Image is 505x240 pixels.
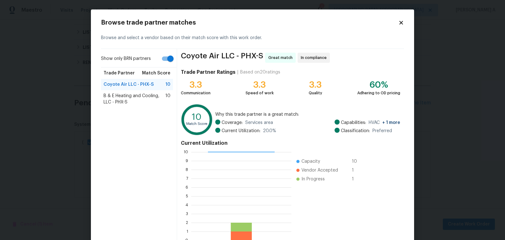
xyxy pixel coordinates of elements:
[181,69,235,75] h4: Trade Partner Ratings
[352,176,362,182] span: 1
[246,90,274,96] div: Speed of work
[186,159,188,163] text: 9
[222,120,243,126] span: Coverage:
[301,55,329,61] span: In compliance
[186,221,188,225] text: 2
[101,27,404,49] div: Browse and select a vendor based on their match score with this work order.
[357,90,400,96] div: Adhering to OD pricing
[181,140,400,146] h4: Current Utilization
[186,122,207,126] text: Match Score
[215,111,400,118] span: Why this trade partner is a great match:
[101,20,398,26] h2: Browse trade partner matches
[369,120,400,126] span: HVAC
[309,82,322,88] div: 3.3
[181,90,211,96] div: Communication
[246,82,274,88] div: 3.3
[263,128,276,134] span: 20.0 %
[240,69,280,75] div: Based on 20 ratings
[382,120,400,125] span: + 1 more
[181,82,211,88] div: 3.3
[352,158,362,165] span: 10
[104,93,165,105] span: B & E Heating and Cooling, LLC - PHX-S
[165,81,170,88] span: 10
[101,56,151,62] span: Show only BRN partners
[186,168,188,172] text: 8
[187,230,188,233] text: 1
[352,167,362,173] span: 1
[309,90,322,96] div: Quality
[235,69,240,75] div: |
[301,158,320,165] span: Capacity
[192,113,202,121] text: 10
[186,177,188,180] text: 7
[186,194,188,198] text: 5
[104,70,135,76] span: Trade Partner
[357,82,400,88] div: 60%
[186,185,188,189] text: 6
[268,55,295,61] span: Great match
[301,176,325,182] span: In Progress
[372,128,392,134] span: Preferred
[222,128,260,134] span: Current Utilization:
[301,167,338,173] span: Vendor Accepted
[165,93,170,105] span: 10
[186,212,188,216] text: 3
[245,120,273,126] span: Services area
[341,120,366,126] span: Capabilities:
[142,70,170,76] span: Match Score
[184,150,188,154] text: 10
[104,81,154,88] span: Coyote Air LLC - PHX-S
[341,128,370,134] span: Classification:
[181,53,263,63] span: Coyote Air LLC - PHX-S
[186,203,188,207] text: 4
